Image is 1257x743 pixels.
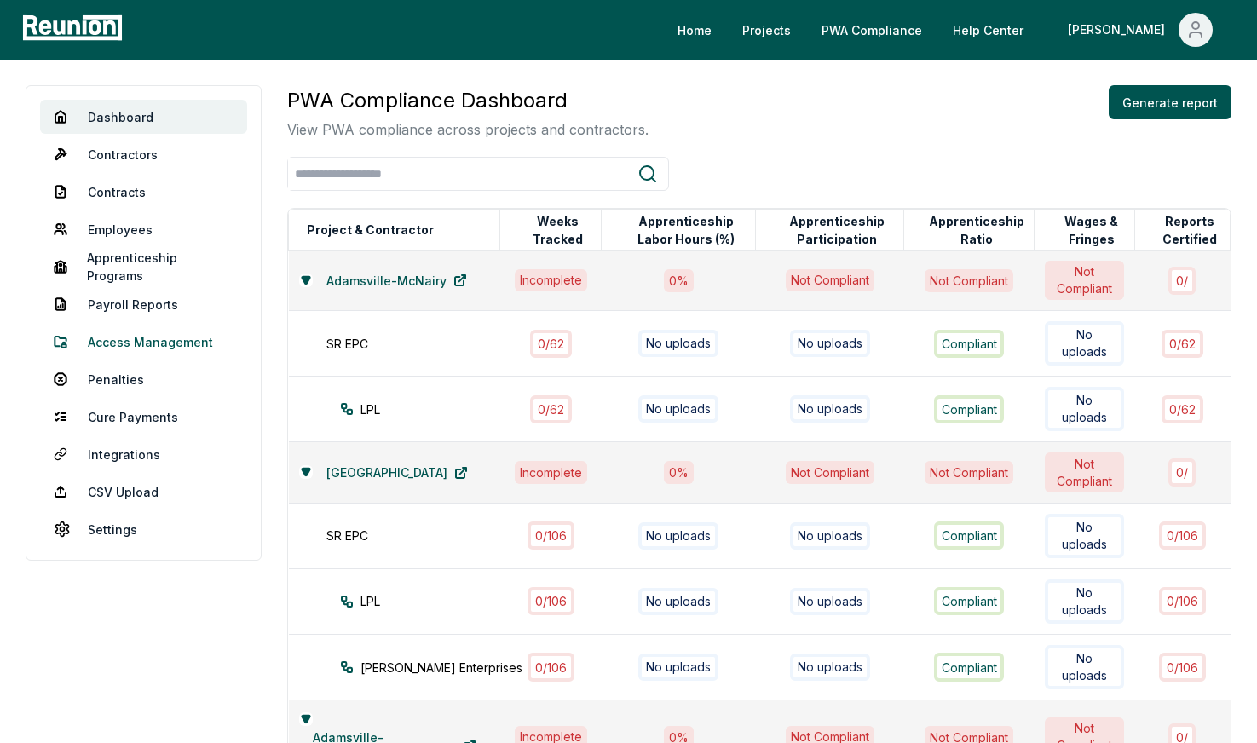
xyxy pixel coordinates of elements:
[1159,521,1206,550] div: 0 / 106
[1054,13,1226,47] button: [PERSON_NAME]
[528,587,574,615] div: 0 / 106
[287,119,649,140] p: View PWA compliance across projects and contractors.
[616,213,755,247] button: Apprenticeship Labor Hours (%)
[40,137,247,171] a: Contractors
[786,269,874,291] div: Not Compliant
[934,587,1005,615] div: Compliant
[1049,213,1133,247] button: Wages & Fringes
[326,527,517,544] div: SR EPC
[790,395,870,423] div: No uploads
[1159,587,1206,615] div: 0 / 106
[934,395,1005,423] div: Compliant
[340,592,531,610] div: LPL
[40,437,247,471] a: Integrations
[340,400,531,418] div: LPL
[313,263,481,297] a: Adamsville-McNairy
[1150,213,1230,247] button: Reports Certified
[638,522,718,550] div: No uploads
[939,13,1037,47] a: Help Center
[40,400,247,434] a: Cure Payments
[1045,645,1124,689] div: No uploads
[934,330,1005,358] div: Compliant
[1168,267,1196,295] div: 0 /
[528,653,574,681] div: 0 / 106
[530,395,572,423] div: 0 / 62
[790,654,870,681] div: No uploads
[515,213,601,247] button: Weeks Tracked
[638,395,718,423] div: No uploads
[664,13,725,47] a: Home
[1045,387,1124,431] div: No uploads
[1045,452,1124,492] div: Not Compliant
[40,175,247,209] a: Contracts
[729,13,804,47] a: Projects
[1159,653,1206,681] div: 0 / 106
[934,521,1005,550] div: Compliant
[40,250,247,284] a: Apprenticeship Programs
[664,269,694,292] div: 0 %
[638,654,718,681] div: No uploads
[40,475,247,509] a: CSV Upload
[786,461,874,483] div: Not Compliant
[515,269,587,291] div: Incomplete
[638,330,718,357] div: No uploads
[925,269,1013,292] div: Not Compliant
[326,335,517,353] div: SR EPC
[638,588,718,615] div: No uploads
[1045,514,1124,558] div: No uploads
[287,85,649,116] h3: PWA Compliance Dashboard
[303,213,437,247] button: Project & Contractor
[934,653,1005,681] div: Compliant
[1045,261,1124,300] div: Not Compliant
[1068,13,1172,47] div: [PERSON_NAME]
[40,512,247,546] a: Settings
[530,330,572,358] div: 0 / 62
[40,212,247,246] a: Employees
[919,213,1034,247] button: Apprenticeship Ratio
[1045,579,1124,624] div: No uploads
[40,325,247,359] a: Access Management
[925,461,1013,484] div: Not Compliant
[770,213,903,247] button: Apprenticeship Participation
[1168,458,1196,487] div: 0 /
[40,100,247,134] a: Dashboard
[40,362,247,396] a: Penalties
[515,461,587,483] div: Incomplete
[528,521,574,550] div: 0 / 106
[1109,85,1231,119] button: Generate report
[1162,330,1203,358] div: 0 / 62
[664,13,1240,47] nav: Main
[1162,395,1203,423] div: 0 / 62
[40,287,247,321] a: Payroll Reports
[790,588,870,615] div: No uploads
[790,522,870,550] div: No uploads
[1045,321,1124,366] div: No uploads
[313,456,481,490] a: [GEOGRAPHIC_DATA]
[664,461,694,484] div: 0 %
[808,13,936,47] a: PWA Compliance
[790,330,870,357] div: No uploads
[340,659,531,677] div: [PERSON_NAME] Enterprises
